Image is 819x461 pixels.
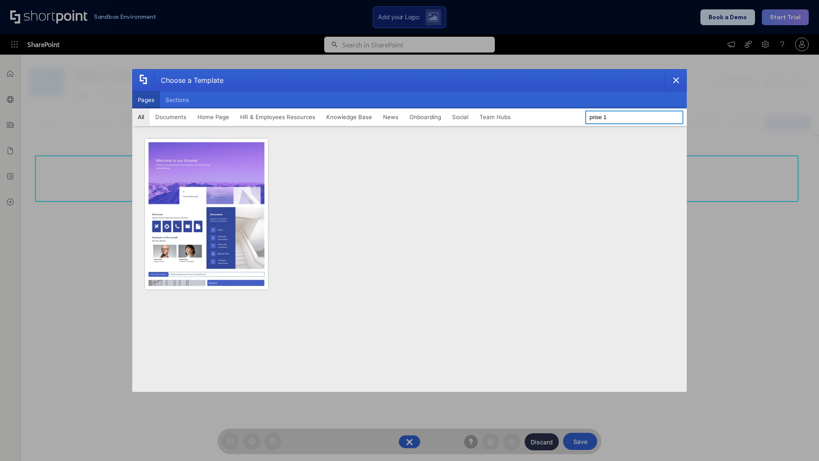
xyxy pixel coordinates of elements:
iframe: Chat Widget [776,420,819,461]
button: Onboarding [404,108,447,125]
button: Pages [132,91,160,108]
div: template selector [132,69,687,392]
div: Choose a Template [154,70,224,91]
button: HR & Employees Resources [235,108,321,125]
button: Sections [160,91,195,108]
button: Home Page [192,108,235,125]
button: Documents [150,108,192,125]
button: Knowledge Base [321,108,378,125]
button: Team Hubs [474,108,516,125]
input: Search [585,111,683,124]
button: All [132,108,150,125]
button: News [378,108,404,125]
button: Social [447,108,474,125]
